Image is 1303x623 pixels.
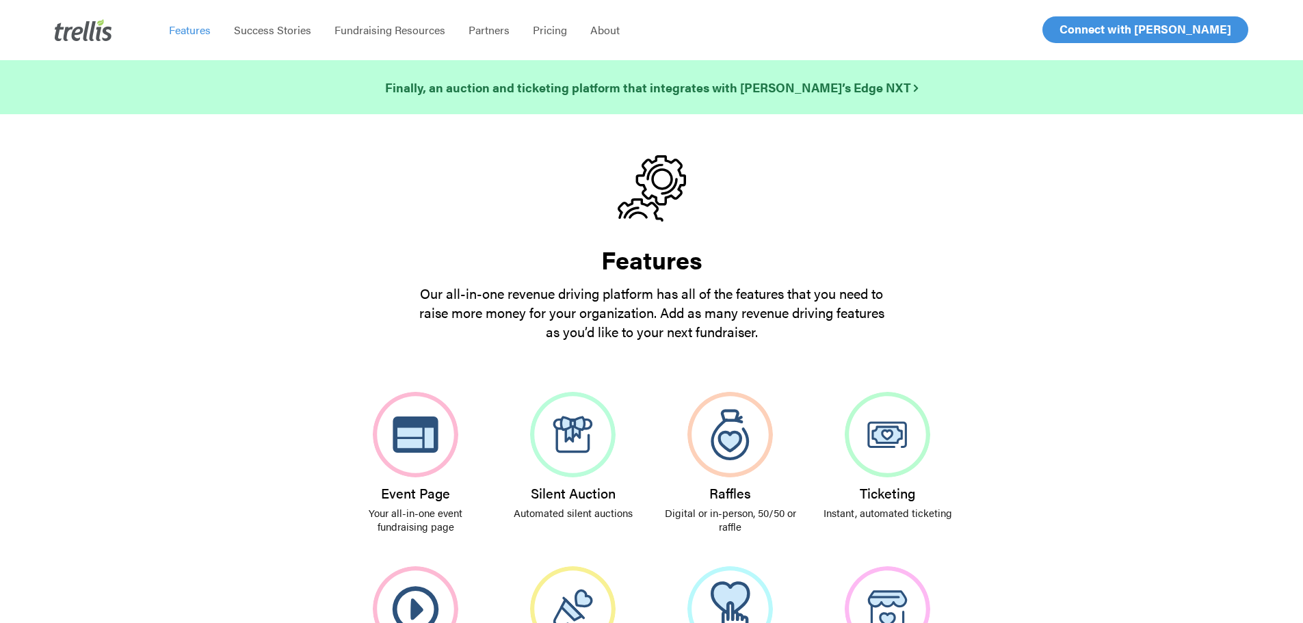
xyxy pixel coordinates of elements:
[504,486,642,501] h3: Silent Auction
[55,19,112,41] img: Trellis
[469,22,510,38] span: Partners
[819,486,957,501] h3: Ticketing
[530,392,616,477] img: Silent Auction
[579,23,631,37] a: About
[347,486,485,501] h3: Event Page
[601,241,702,277] strong: Features
[334,22,445,38] span: Fundraising Resources
[385,78,918,97] a: Finally, an auction and ticketing platform that integrates with [PERSON_NAME]’s Edge NXT
[495,375,652,536] a: Silent Auction Automated silent auctions
[533,22,567,38] span: Pricing
[1059,21,1231,37] span: Connect with [PERSON_NAME]
[234,22,311,38] span: Success Stories
[157,23,222,37] a: Features
[661,506,800,533] p: Digital or in-person, 50/50 or raffle
[337,375,495,550] a: Event Page Your all-in-one event fundraising page
[661,486,800,501] h3: Raffles
[590,22,620,38] span: About
[323,23,457,37] a: Fundraising Resources
[652,375,809,550] a: Raffles Digital or in-person, 50/50 or raffle
[1042,16,1248,43] a: Connect with [PERSON_NAME]
[222,23,323,37] a: Success Stories
[845,392,930,477] img: Ticketing
[819,506,957,520] p: Instant, automated ticketing
[521,23,579,37] a: Pricing
[412,284,891,341] p: Our all-in-one revenue driving platform has all of the features that you need to raise more money...
[169,22,211,38] span: Features
[457,23,521,37] a: Partners
[687,392,773,477] img: Raffles
[504,506,642,520] p: Automated silent auctions
[347,506,485,533] p: Your all-in-one event fundraising page
[385,79,918,96] strong: Finally, an auction and ticketing platform that integrates with [PERSON_NAME]’s Edge NXT
[373,392,458,477] img: Event Page
[618,155,686,222] img: gears.svg
[809,375,966,536] a: Ticketing Instant, automated ticketing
